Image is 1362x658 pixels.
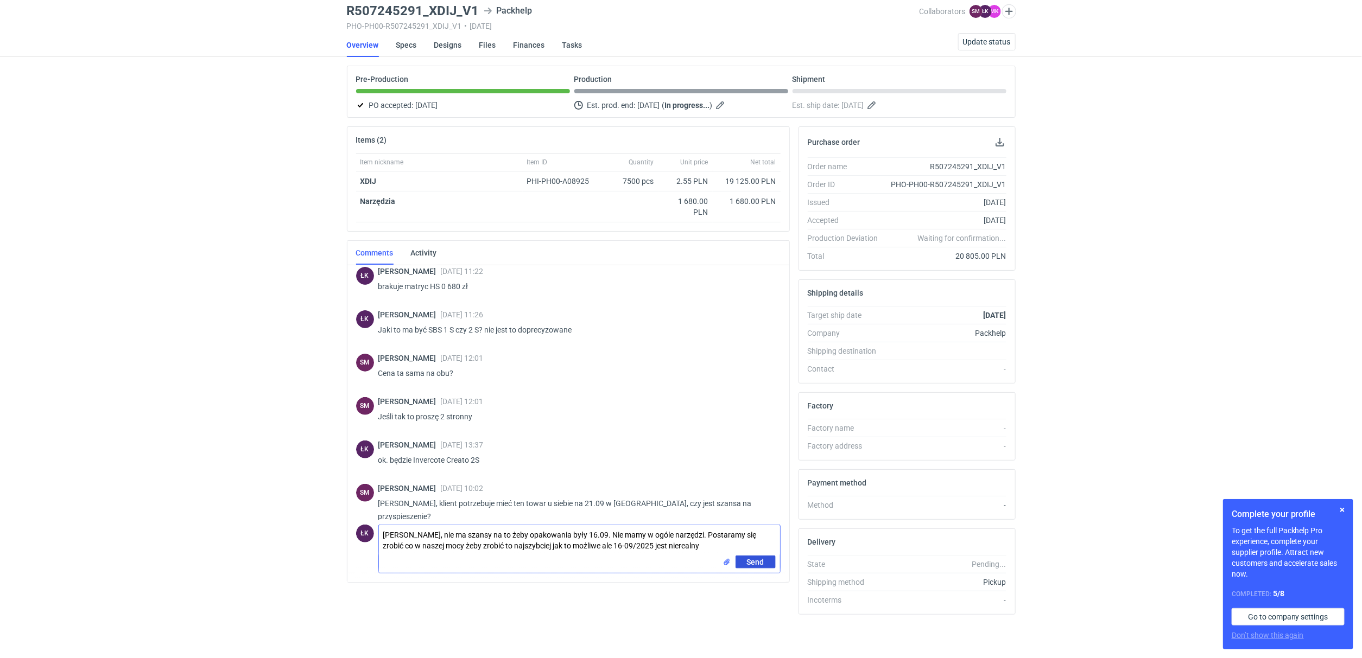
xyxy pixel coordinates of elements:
[434,33,462,57] a: Designs
[356,525,374,542] div: Łukasz Kowalski
[808,179,887,190] div: Order ID
[378,397,441,406] span: [PERSON_NAME]
[378,453,772,467] p: ok. będzie Invercote Creato 2S
[808,538,836,546] h2: Delivery
[808,310,887,321] div: Target ship date
[360,158,404,167] span: Item nickname
[378,280,772,293] p: brakuje matryc HS 0 680 zł
[970,5,983,18] figcaption: SM
[411,241,437,265] a: Activity
[808,215,887,226] div: Accepted
[808,559,887,570] div: State
[710,101,713,110] em: )
[378,484,441,493] span: [PERSON_NAME]
[808,577,887,587] div: Shipping method
[887,423,1006,433] div: -
[887,328,1006,338] div: Packhelp
[793,99,1006,112] div: Est. ship date:
[441,310,484,319] span: [DATE] 11:26
[751,158,776,167] span: Net total
[988,5,1001,18] figcaption: MK
[887,197,1006,208] div: [DATE]
[808,328,887,338] div: Company
[736,555,776,568] button: Send
[604,171,658,191] div: 7500 pcs
[808,500,887,510] div: Method
[1232,630,1304,641] button: Don’t show this again
[972,560,1006,568] em: Pending...
[808,289,864,297] h2: Shipping details
[842,99,864,112] span: [DATE]
[360,197,396,206] strong: Narzędzia
[378,497,772,523] p: [PERSON_NAME], klient potrzebuje mieć ten towar u siebie na 21.09 w [GEOGRAPHIC_DATA], czy jest s...
[808,440,887,451] div: Factory address
[917,233,1006,244] em: Waiting for confirmation...
[356,397,374,415] div: Sebastian Markut
[808,346,887,356] div: Shipping destination
[808,363,887,374] div: Contact
[887,577,1006,587] div: Pickup
[887,440,1006,451] div: -
[993,136,1006,149] button: Download PO
[662,101,665,110] em: (
[887,161,1006,172] div: R507245291_XDIJ_V1
[356,75,409,84] p: Pre-Production
[396,33,417,57] a: Specs
[441,397,484,406] span: [DATE] 12:01
[1232,608,1345,625] a: Go to company settings
[638,99,660,112] span: [DATE]
[808,478,867,487] h2: Payment method
[1273,589,1284,598] strong: 5 / 8
[356,241,394,265] a: Comments
[808,251,887,261] div: Total
[887,500,1006,510] div: -
[356,525,374,542] figcaption: ŁK
[416,99,438,112] span: [DATE]
[347,22,920,30] div: PHO-PH00-R507245291_XDIJ_V1 [DATE]
[717,196,776,207] div: 1 680.00 PLN
[681,158,708,167] span: Unit price
[378,267,441,276] span: [PERSON_NAME]
[514,33,545,57] a: Finances
[983,311,1006,320] strong: [DATE]
[574,99,788,112] div: Est. prod. end:
[378,310,441,319] span: [PERSON_NAME]
[808,595,887,605] div: Incoterms
[378,354,441,362] span: [PERSON_NAME]
[979,5,992,18] figcaption: ŁK
[887,363,1006,374] div: -
[663,176,708,187] div: 2.55 PLN
[379,525,780,555] textarea: [PERSON_NAME], nie ma szansy na to żeby opakowania były 16.09. Nie mamy w ogóle narzędzi. Postara...
[378,440,441,449] span: [PERSON_NAME]
[808,138,860,146] h2: Purchase order
[356,310,374,328] div: Łukasz Kowalski
[356,267,374,285] figcaption: ŁK
[441,484,484,493] span: [DATE] 10:02
[663,196,708,218] div: 1 680.00 PLN
[484,4,533,17] div: Packhelp
[378,410,772,423] p: Jeśli tak to proszę 2 stronny
[347,33,379,57] a: Overview
[887,215,1006,226] div: [DATE]
[356,354,374,372] figcaption: SM
[527,158,548,167] span: Item ID
[356,440,374,458] figcaption: ŁK
[562,33,582,57] a: Tasks
[629,158,654,167] span: Quantity
[465,22,467,30] span: •
[356,440,374,458] div: Łukasz Kowalski
[963,38,1011,46] span: Update status
[356,354,374,372] div: Sebastian Markut
[887,595,1006,605] div: -
[360,177,377,186] a: XDIJ
[747,558,764,566] span: Send
[866,99,879,112] button: Edit estimated shipping date
[808,161,887,172] div: Order name
[1232,588,1345,599] div: Completed:
[441,354,484,362] span: [DATE] 12:01
[887,179,1006,190] div: PHO-PH00-R507245291_XDIJ_V1
[356,484,374,502] div: Sebastian Markut
[441,440,484,449] span: [DATE] 13:37
[887,251,1006,261] div: 20 805.00 PLN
